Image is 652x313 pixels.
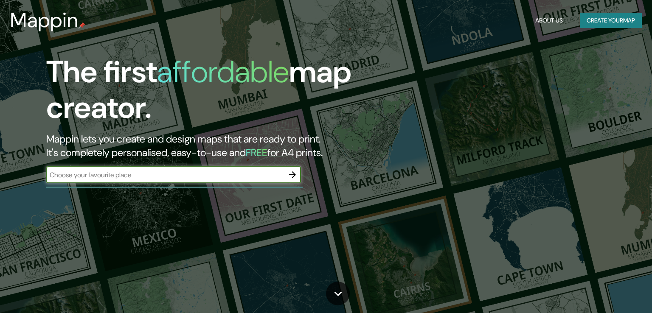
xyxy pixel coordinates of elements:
h3: Mappin [10,8,79,32]
h2: Mappin lets you create and design maps that are ready to print. It's completely personalised, eas... [46,132,372,159]
h1: affordable [157,52,289,92]
button: Create yourmap [580,13,642,28]
button: About Us [532,13,566,28]
img: mappin-pin [79,22,85,29]
h5: FREE [246,146,267,159]
input: Choose your favourite place [46,170,284,180]
h1: The first map creator. [46,54,372,132]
